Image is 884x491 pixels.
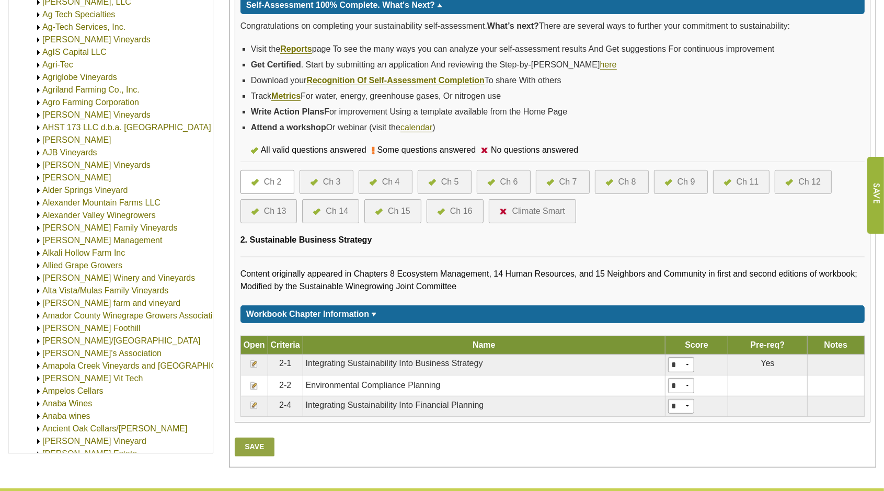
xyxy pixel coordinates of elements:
[35,300,42,307] img: Expand Alvarez farm and vineyard
[251,147,258,154] img: icon-all-questions-answered.png
[326,205,348,218] div: Ch 14
[35,199,42,207] img: Expand Alexander Mountain Farms LLC
[547,176,579,188] a: Ch 7
[438,209,445,215] img: icon-all-questions-answered.png
[488,176,520,188] a: Ch 6
[35,400,42,408] img: Expand Anaba Wines
[323,176,341,188] div: Ch 3
[786,176,821,188] a: Ch 12
[42,261,122,270] a: Allied Grape Growers
[375,205,410,218] a: Ch 15
[258,144,372,156] div: All valid questions answered
[42,60,73,69] a: Agri-Tec
[251,107,324,116] strong: Write Action Plans
[35,111,42,119] img: Expand Ahlstrand Vineyards
[665,336,728,355] th: Score
[487,21,539,30] strong: What’s next?
[35,425,42,433] img: Expand Ancient Oak Cellars/Siebert Vineyards
[724,179,731,186] img: icon-all-questions-answered.png
[303,336,665,355] th: Name
[303,396,665,417] td: Integrating Sustainability Into Financial Planning
[264,176,282,188] div: Ch 2
[251,60,301,69] strong: Get Certified
[311,179,318,186] img: icon-all-questions-answered.png
[42,110,151,119] a: [PERSON_NAME] Vineyards
[42,412,90,420] a: Anaba wines
[35,149,42,157] img: Expand AJB Vineyards
[251,88,865,104] li: Track For water, energy, greenhouse gases, Or nitrogen use
[35,237,42,245] img: Expand Alfonso Elena Vineyard Management
[268,355,303,375] td: 2-1
[42,311,222,320] a: Amador County Winegrape Growers Association
[251,41,865,57] li: Visit the page To see the many ways you can analyze your self-assessment results And Get suggesti...
[35,249,42,257] img: Expand Alkali Hollow Farm Inc
[798,176,821,188] div: Ch 12
[438,205,473,218] a: Ch 16
[42,286,168,295] a: Alta Vista/Mulas Family Vineyards
[35,438,42,446] img: Expand Andersen Vineyard
[35,312,42,320] img: Expand Amador County Winegrape Growers Association
[42,299,180,307] a: [PERSON_NAME] farm and vineyard
[271,92,301,101] a: Metrics
[42,135,111,144] a: [PERSON_NAME]
[42,85,140,94] a: Agriland Farming Co., Inc.
[42,198,160,207] a: Alexander Mountain Farms LLC
[488,144,583,156] div: No questions answered
[251,73,865,88] li: Download your To share With others
[235,438,274,456] a: Save
[42,10,115,19] a: Ag Tech Specialties
[512,205,565,218] div: Climate Smart
[388,205,410,218] div: Ch 15
[268,336,303,355] th: Criteria
[42,361,245,370] a: Amapola Creek Vineyards and [GEOGRAPHIC_DATA]
[251,209,259,215] img: icon-all-questions-answered.png
[42,437,146,446] a: [PERSON_NAME] Vineyard
[35,136,42,144] img: Expand Ahven Vineyard
[42,424,187,433] a: Ancient Oak Cellars/[PERSON_NAME]
[251,179,259,186] img: icon-all-questions-answered.png
[42,186,128,195] a: Alder Springs Vineyard
[724,176,759,188] a: Ch 11
[42,386,103,395] a: Ampelos Cellars
[42,35,151,44] a: [PERSON_NAME] Vineyards
[35,187,42,195] img: Expand Alder Springs Vineyard
[35,49,42,56] img: Expand AgIS Capital LLC
[35,362,42,370] img: Expand Amapola Creek Vineyards and Winery
[268,375,303,396] td: 2-2
[280,44,312,54] a: Reports
[441,176,459,188] div: Ch 5
[665,176,697,188] a: Ch 9
[35,224,42,232] img: Expand Alfaro Family Vineyards
[437,4,442,7] img: sort_arrow_up.gif
[370,179,377,186] img: icon-all-questions-answered.png
[42,324,141,333] a: [PERSON_NAME] Foothill
[264,205,286,218] div: Ch 13
[500,209,507,214] img: icon-no-questions-answered.png
[42,98,139,107] a: Agro Farming Corporation
[35,450,42,458] img: Expand Anderson Estate
[35,124,42,132] img: Expand AHST 173 LLC d.b.a. Domaine Helena
[303,355,665,375] td: Integrating Sustainability Into Business Strategy
[665,179,672,186] img: icon-all-questions-answered.png
[42,148,97,157] a: AJB Vineyards
[42,173,111,182] a: [PERSON_NAME]
[35,337,42,345] img: Expand Amador Ridge/SutterHill
[42,123,211,132] a: AHST 173 LLC d.b.a. [GEOGRAPHIC_DATA]
[251,120,865,135] li: Or webinar (visit the )
[35,11,42,19] img: Expand Ag Tech Specialties
[42,22,125,31] a: Ag-Tech Services, Inc.
[488,179,495,186] img: icon-all-questions-answered.png
[268,396,303,417] td: 2-4
[429,176,461,188] a: Ch 5
[559,176,577,188] div: Ch 7
[42,236,162,245] a: [PERSON_NAME] Management
[375,209,383,215] img: icon-all-questions-answered.png
[42,374,143,383] a: [PERSON_NAME] Vit Tech
[42,349,162,358] a: [PERSON_NAME]'s Association
[42,211,156,220] a: Alexander Valley Winegrowers
[42,73,117,82] a: Agriglobe Vineyards
[303,375,665,396] td: Environmental Compliance Planning
[42,223,177,232] a: [PERSON_NAME] Family Vineyards
[35,375,42,383] img: Expand Ambrose Vit Tech
[382,176,400,188] div: Ch 4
